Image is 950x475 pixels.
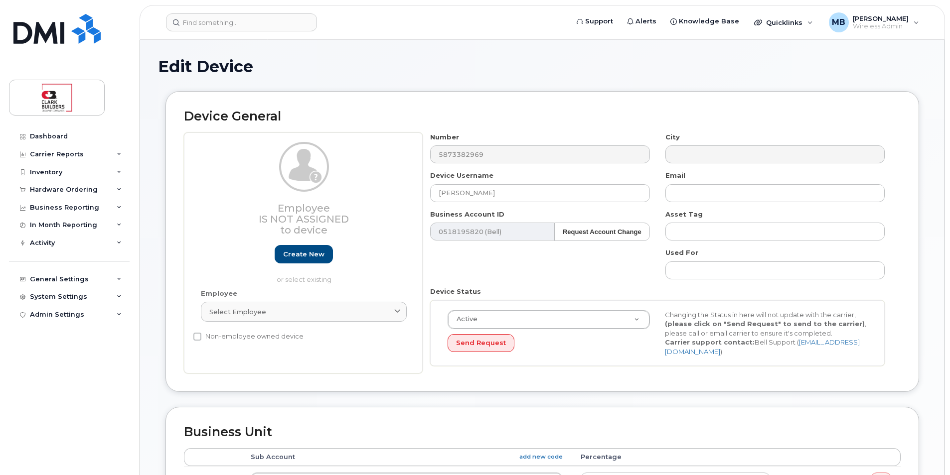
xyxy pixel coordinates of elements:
label: Used For [665,248,698,257]
a: Create new [275,245,333,263]
p: or select existing [201,275,407,284]
h2: Device General [184,110,901,123]
label: City [665,132,680,142]
th: Percentage [572,448,779,466]
strong: Request Account Change [563,228,641,236]
span: Active [451,315,477,324]
a: add new code [519,453,563,461]
input: Non-employee owned device [193,333,201,341]
label: Employee [201,289,237,298]
button: Send Request [448,334,514,353]
strong: Carrier support contact: [665,338,755,346]
label: Device Username [430,171,493,180]
span: to device [280,224,327,236]
label: Number [430,132,459,142]
label: Email [665,171,685,180]
h2: Business Unit [184,425,901,439]
span: Is not assigned [259,213,349,225]
button: Request Account Change [554,223,650,241]
strong: (please click on "Send Request" to send to the carrier) [665,320,865,328]
label: Asset Tag [665,210,703,219]
span: Select employee [209,307,266,317]
a: Active [448,311,649,329]
h1: Edit Device [158,58,927,75]
h3: Employee [201,203,407,236]
label: Device Status [430,287,481,296]
a: [EMAIL_ADDRESS][DOMAIN_NAME] [665,338,860,356]
label: Non-employee owned device [193,331,304,343]
th: Sub Account [242,448,572,466]
label: Business Account ID [430,210,504,219]
a: Select employee [201,302,407,322]
div: Changing the Status in here will not update with the carrier, , please call or email carrier to e... [657,310,875,356]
